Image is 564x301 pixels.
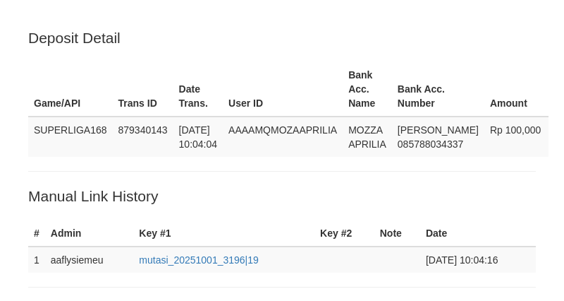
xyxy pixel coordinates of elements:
th: Date Trans. [173,62,223,117]
th: Amount [484,62,548,117]
th: # [28,220,45,247]
td: aaflysiemeu [45,247,134,273]
th: Date [420,220,536,247]
th: Admin [45,220,134,247]
span: [DATE] 10:04:04 [179,124,218,150]
th: Bank Acc. Name [343,62,392,117]
th: Note [374,220,420,247]
th: Game/API [28,62,113,117]
p: Deposit Detail [28,28,536,48]
a: mutasi_20251001_3196|19 [139,254,258,266]
td: 1 [28,247,45,273]
span: MOZZA APRILIA [348,124,386,150]
p: Manual Link History [28,186,536,206]
td: 879340143 [113,117,173,157]
span: [PERSON_NAME] [398,124,479,136]
td: SUPERLIGA168 [28,117,113,157]
th: User ID [223,62,343,117]
span: Copy 085788034337 to clipboard [398,138,463,150]
span: Rp 100,000 [490,124,541,136]
span: AAAAMQMOZAAPRILIA [228,124,337,136]
td: [DATE] 10:04:16 [420,247,536,273]
th: Trans ID [113,62,173,117]
th: Bank Acc. Number [392,62,484,117]
th: Key #1 [133,220,314,247]
th: Key #2 [314,220,374,247]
